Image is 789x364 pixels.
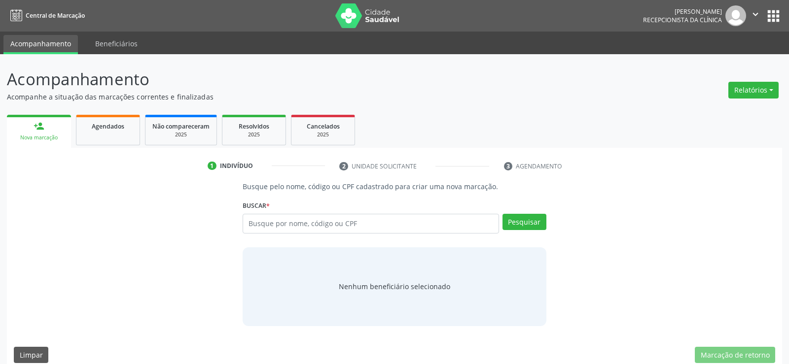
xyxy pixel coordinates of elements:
span: Central de Marcação [26,11,85,20]
input: Busque por nome, código ou CPF [243,214,499,233]
p: Acompanhe a situação das marcações correntes e finalizadas [7,92,549,102]
i:  [750,9,761,20]
span: Não compareceram [152,122,210,131]
button: apps [765,7,782,25]
p: Busque pelo nome, código ou CPF cadastrado para criar uma nova marcação. [243,181,546,192]
span: Nenhum beneficiário selecionado [339,281,450,292]
div: [PERSON_NAME] [643,7,722,16]
img: img [725,5,746,26]
p: Acompanhamento [7,67,549,92]
div: 2025 [152,131,210,138]
a: Beneficiários [88,35,144,52]
button: Limpar [14,347,48,364]
button: Pesquisar [502,214,546,231]
span: Agendados [92,122,124,131]
button:  [746,5,765,26]
a: Acompanhamento [3,35,78,54]
div: 2025 [229,131,279,138]
span: Cancelados [307,122,340,131]
button: Relatórios [728,82,779,99]
a: Central de Marcação [7,7,85,24]
button: Marcação de retorno [695,347,775,364]
span: Recepcionista da clínica [643,16,722,24]
span: Resolvidos [239,122,269,131]
div: person_add [34,121,44,132]
div: 2025 [298,131,348,138]
div: 1 [208,162,216,170]
label: Buscar [243,199,270,214]
div: Indivíduo [220,162,253,170]
div: Nova marcação [14,134,64,141]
